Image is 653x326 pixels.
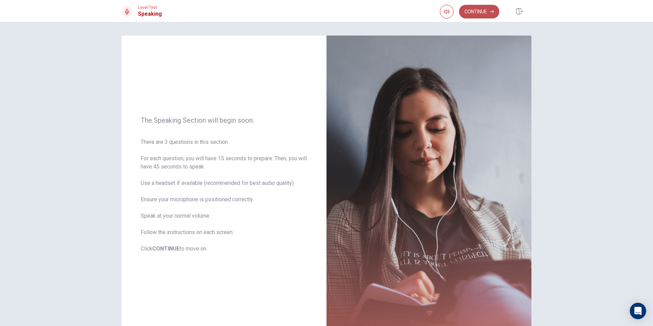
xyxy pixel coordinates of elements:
[459,5,499,18] button: Continue
[138,10,162,18] h1: Speaking
[138,5,162,10] span: Level Test
[630,303,646,319] div: Open Intercom Messenger
[141,116,307,124] span: The Speaking Section will begin soon.
[141,138,307,253] span: There are 3 questions in this section. For each question, you will have 15 seconds to prepare. Th...
[152,245,180,252] b: CONTINUE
